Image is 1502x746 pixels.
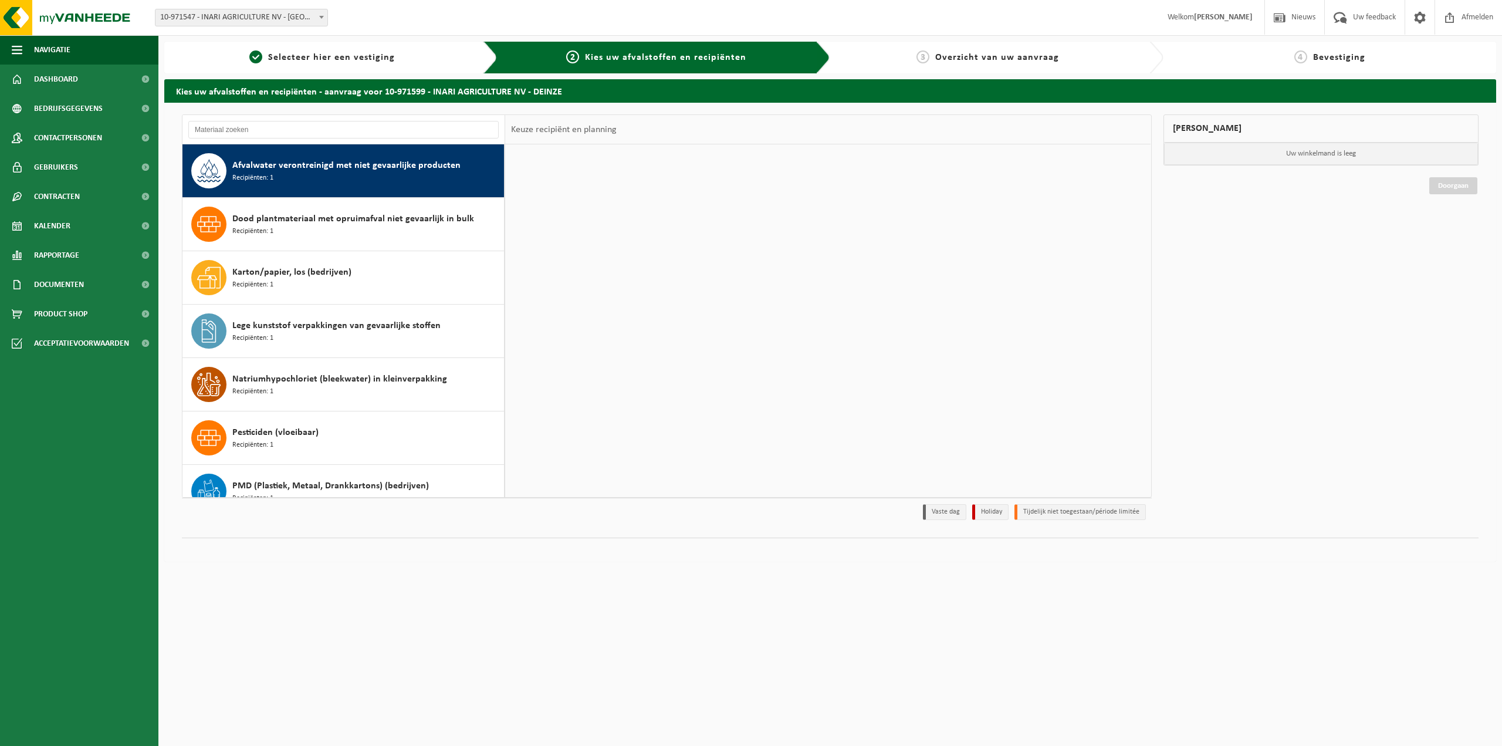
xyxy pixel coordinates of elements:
[34,241,79,270] span: Rapportage
[182,465,505,518] button: PMD (Plastiek, Metaal, Drankkartons) (bedrijven) Recipiënten: 1
[232,173,273,184] span: Recipiënten: 1
[505,115,623,144] div: Keuze recipiënt en planning
[182,411,505,465] button: Pesticiden (vloeibaar) Recipiënten: 1
[232,319,441,333] span: Lege kunststof verpakkingen van gevaarlijke stoffen
[935,53,1059,62] span: Overzicht van uw aanvraag
[155,9,328,26] span: 10-971547 - INARI AGRICULTURE NV - DEINZE
[1429,177,1477,194] a: Doorgaan
[232,479,429,493] span: PMD (Plastiek, Metaal, Drankkartons) (bedrijven)
[1163,114,1479,143] div: [PERSON_NAME]
[34,329,129,358] span: Acceptatievoorwaarden
[232,226,273,237] span: Recipiënten: 1
[182,251,505,305] button: Karton/papier, los (bedrijven) Recipiënten: 1
[34,65,78,94] span: Dashboard
[1294,50,1307,63] span: 4
[249,50,262,63] span: 1
[1014,504,1146,520] li: Tijdelijk niet toegestaan/période limitée
[188,121,499,139] input: Materiaal zoeken
[232,386,273,397] span: Recipiënten: 1
[34,35,70,65] span: Navigatie
[34,123,102,153] span: Contactpersonen
[232,212,474,226] span: Dood plantmateriaal met opruimafval niet gevaarlijk in bulk
[232,265,351,279] span: Karton/papier, los (bedrijven)
[232,493,273,504] span: Recipiënten: 1
[182,305,505,358] button: Lege kunststof verpakkingen van gevaarlijke stoffen Recipiënten: 1
[916,50,929,63] span: 3
[1164,143,1479,165] p: Uw winkelmand is leeg
[34,299,87,329] span: Product Shop
[566,50,579,63] span: 2
[182,144,505,198] button: Afvalwater verontreinigd met niet gevaarlijke producten Recipiënten: 1
[164,79,1496,102] h2: Kies uw afvalstoffen en recipiënten - aanvraag voor 10-971599 - INARI AGRICULTURE NV - DEINZE
[34,211,70,241] span: Kalender
[182,198,505,251] button: Dood plantmateriaal met opruimafval niet gevaarlijk in bulk Recipiënten: 1
[34,94,103,123] span: Bedrijfsgegevens
[232,333,273,344] span: Recipiënten: 1
[170,50,474,65] a: 1Selecteer hier een vestiging
[232,426,319,440] span: Pesticiden (vloeibaar)
[923,504,966,520] li: Vaste dag
[155,9,327,26] span: 10-971547 - INARI AGRICULTURE NV - DEINZE
[182,358,505,411] button: Natriumhypochloriet (bleekwater) in kleinverpakking Recipiënten: 1
[1313,53,1365,62] span: Bevestiging
[972,504,1009,520] li: Holiday
[268,53,395,62] span: Selecteer hier een vestiging
[232,440,273,451] span: Recipiënten: 1
[34,153,78,182] span: Gebruikers
[585,53,746,62] span: Kies uw afvalstoffen en recipiënten
[34,182,80,211] span: Contracten
[232,158,461,173] span: Afvalwater verontreinigd met niet gevaarlijke producten
[34,270,84,299] span: Documenten
[1194,13,1253,22] strong: [PERSON_NAME]
[232,372,447,386] span: Natriumhypochloriet (bleekwater) in kleinverpakking
[232,279,273,291] span: Recipiënten: 1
